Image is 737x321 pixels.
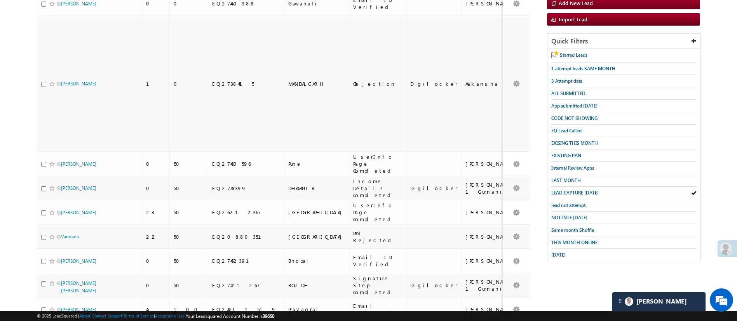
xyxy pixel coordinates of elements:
textarea: Type your message and hit 'Enter' [10,72,142,233]
div: [PERSON_NAME] [465,160,533,167]
div: 50 [174,160,204,167]
span: Import Lead [559,16,587,23]
div: 0 [146,160,166,167]
img: carter-drag [617,298,623,304]
a: [PERSON_NAME] [61,210,96,215]
div: carter-dragCarter[PERSON_NAME] [612,292,706,311]
span: Your Leadsquared Account Number is [186,313,274,319]
div: [GEOGRAPHIC_DATA] [288,209,345,216]
span: App submitted [DATE] [551,103,598,109]
div: 0 [174,80,204,87]
a: Vandana [61,234,79,239]
div: Objection [353,80,402,87]
a: Acceptable Use [155,313,185,318]
span: EQ Lead Called [551,128,582,134]
div: Email ID Verified [353,254,402,268]
div: [PERSON_NAME] [465,257,533,264]
span: LEAD CAPTURE [DATE] [551,190,599,196]
div: 23 [146,209,166,216]
span: 3 Attempt data [551,78,582,84]
div: Email Rejected [353,302,402,316]
span: © 2025 LeadSquared | | | | | [37,312,274,320]
a: [PERSON_NAME] [PERSON_NAME] [61,280,96,293]
div: 22 [146,233,166,240]
span: lead not attempt. [551,202,587,208]
a: [PERSON_NAME] [61,307,96,312]
div: 45 [146,306,166,313]
span: Same month Shuffle [551,227,594,233]
div: Prayagraj [288,306,345,313]
span: 1 attempt leads SAME MONTH [551,66,615,71]
div: Minimize live chat window [127,4,146,23]
div: Chat with us now [40,41,131,51]
div: UserInfo Page Completed [353,153,402,174]
div: 0 [146,257,166,264]
span: ALL SUBMITTED [551,90,585,96]
div: 50 [174,209,204,216]
div: EQ27421267 [212,282,281,289]
div: EQ26212367 [212,209,281,216]
div: Signature Step Completed [353,275,402,296]
span: CODE NOT SHOWING [551,115,598,121]
div: BOUDH [288,282,345,289]
div: [PERSON_NAME] [465,233,533,240]
a: Terms of Service [124,313,154,318]
img: d_60004797649_company_0_60004797649 [13,41,33,51]
div: 50 [174,257,204,264]
div: 50 [174,282,204,289]
span: EXISTING PAN [551,153,581,158]
div: [PERSON_NAME] [465,209,533,216]
div: EQ20880351 [212,233,281,240]
a: Contact Support [92,313,122,318]
img: Carter [625,297,633,306]
div: 50 [174,233,204,240]
div: Aakansha .d [465,80,533,87]
span: NOT INTE [DATE] [551,215,587,220]
div: PAN Rejected [353,230,402,244]
span: THIS MONTH ONLINE [551,239,598,245]
div: Pune [288,160,345,167]
div: Bhopal [288,257,345,264]
div: 0 [146,185,166,192]
div: DHAMPUR [288,185,345,192]
div: [PERSON_NAME] 1Gurnani [465,181,533,195]
a: [PERSON_NAME] [61,1,96,7]
span: [DATE] [551,252,566,258]
div: 100 [174,306,204,313]
div: MANDALGARH [288,80,345,87]
span: 39660 [263,313,274,319]
div: [PERSON_NAME] 1Gurnani [465,278,533,292]
div: 0 [146,282,166,289]
a: [PERSON_NAME] [61,81,96,87]
a: [PERSON_NAME] [61,258,96,264]
div: 1 [146,80,166,87]
span: LAST MONTH [551,177,581,183]
div: Digilocker [410,282,458,289]
a: About [79,313,91,318]
span: Carter [636,298,687,305]
span: Starred Leads [560,52,587,58]
div: EQ27462391 [212,257,281,264]
div: [PERSON_NAME] [465,306,533,313]
div: Quick Filters [547,34,700,49]
div: EQ27447399 [212,185,281,192]
div: 50 [174,185,204,192]
div: Income Details Completed [353,178,402,199]
div: EQ27460596 [212,160,281,167]
em: Start Chat [106,239,141,250]
div: EQ27384415 [212,80,281,87]
a: [PERSON_NAME] [61,161,96,167]
div: EQ24911519 [212,306,281,313]
div: [GEOGRAPHIC_DATA] [288,233,345,240]
div: UserInfo Page Completed [353,202,402,223]
div: Digilocker [410,80,458,87]
div: Digilocker [410,185,458,192]
span: Internal Review Apps [551,165,594,171]
a: [PERSON_NAME] [61,185,96,191]
span: EXISING THIS MONTH [551,140,598,146]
